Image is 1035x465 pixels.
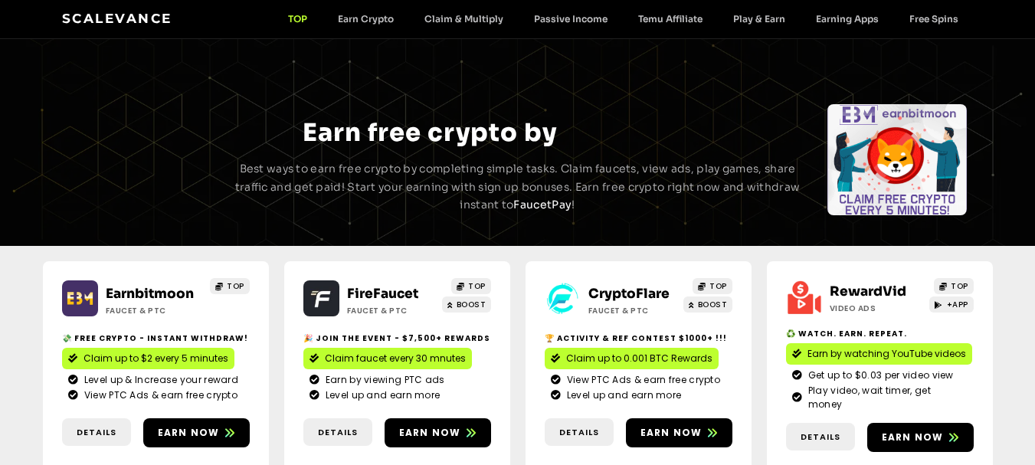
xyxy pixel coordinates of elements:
[786,423,855,451] a: Details
[683,296,732,313] a: BOOST
[801,431,840,444] span: Details
[468,280,486,292] span: TOP
[303,348,472,369] a: Claim faucet every 30 mnutes
[67,104,207,215] div: Slides
[399,426,461,440] span: Earn now
[233,160,803,214] p: Best ways to earn free crypto by completing simple tasks. Claim faucets, view ads, play games, sh...
[929,296,974,313] a: +APP
[409,13,519,25] a: Claim & Multiply
[210,278,250,294] a: TOP
[801,13,894,25] a: Earning Apps
[640,426,703,440] span: Earn now
[106,286,194,302] a: Earnbitmoon
[545,418,614,447] a: Details
[303,332,491,344] h2: 🎉 Join the event - $7,500+ Rewards
[347,286,418,302] a: FireFaucet
[303,117,557,148] span: Earn free crypto by
[451,278,491,294] a: TOP
[106,305,201,316] h2: Faucet & PTC
[718,13,801,25] a: Play & Earn
[457,299,486,310] span: BOOST
[882,431,944,444] span: Earn now
[693,278,732,294] a: TOP
[786,328,974,339] h2: ♻️ Watch. Earn. Repeat.
[830,283,906,300] a: RewardVid
[273,13,974,25] nav: Menu
[513,198,572,211] a: FaucetPay
[563,373,720,387] span: View PTC Ads & earn free crypto
[385,418,491,447] a: Earn now
[318,426,358,439] span: Details
[867,423,974,452] a: Earn now
[830,303,925,314] h2: Video ads
[62,332,250,344] h2: 💸 Free crypto - Instant withdraw!
[519,13,623,25] a: Passive Income
[143,418,250,447] a: Earn now
[325,352,466,365] span: Claim faucet every 30 mnutes
[623,13,718,25] a: Temu Affiliate
[804,368,954,382] span: Get up to $0.03 per video view
[273,13,323,25] a: TOP
[827,104,967,215] div: Slides
[588,286,670,302] a: CryptoFlare
[804,384,968,411] span: Play video, wait timer, get money
[442,296,491,313] a: BOOST
[158,426,220,440] span: Earn now
[894,13,974,25] a: Free Spins
[303,418,372,447] a: Details
[227,280,244,292] span: TOP
[626,418,732,447] a: Earn now
[322,373,445,387] span: Earn by viewing PTC ads
[786,343,972,365] a: Earn by watching YouTube videos
[545,332,732,344] h2: 🏆 Activity & ref contest $1000+ !!!
[77,426,116,439] span: Details
[807,347,966,361] span: Earn by watching YouTube videos
[709,280,727,292] span: TOP
[80,388,237,402] span: View PTC Ads & earn free crypto
[545,348,719,369] a: Claim up to 0.001 BTC Rewards
[934,278,974,294] a: TOP
[62,11,172,26] a: Scalevance
[563,388,682,402] span: Level up and earn more
[84,352,228,365] span: Claim up to $2 every 5 minutes
[588,305,684,316] h2: Faucet & PTC
[559,426,599,439] span: Details
[323,13,409,25] a: Earn Crypto
[80,373,238,387] span: Level up & Increase your reward
[566,352,712,365] span: Claim up to 0.001 BTC Rewards
[322,388,441,402] span: Level up and earn more
[698,299,728,310] span: BOOST
[347,305,443,316] h2: Faucet & PTC
[62,418,131,447] a: Details
[951,280,968,292] span: TOP
[62,348,234,369] a: Claim up to $2 every 5 minutes
[947,299,968,310] span: +APP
